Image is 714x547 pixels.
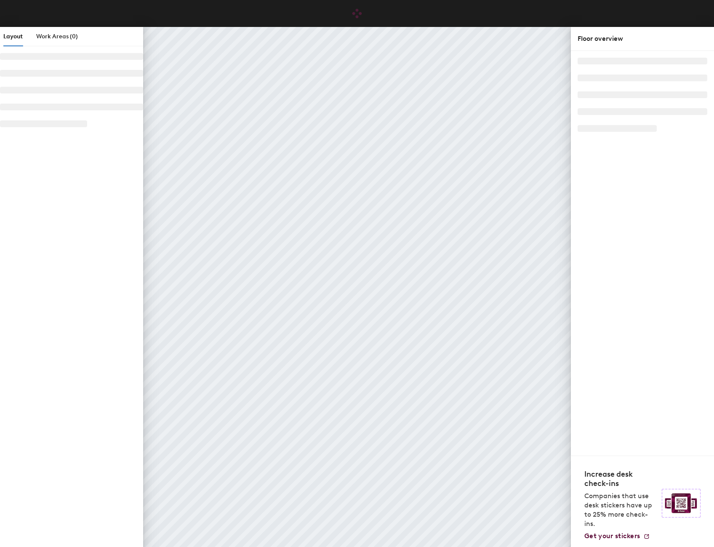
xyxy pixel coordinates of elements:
a: Get your stickers [584,532,650,540]
span: Work Areas (0) [36,33,78,40]
p: Companies that use desk stickers have up to 25% more check-ins. [584,491,657,528]
h4: Increase desk check-ins [584,470,657,488]
span: Layout [3,33,23,40]
span: Get your stickers [584,532,640,540]
img: Sticker logo [662,489,701,518]
div: Floor overview [578,34,707,44]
